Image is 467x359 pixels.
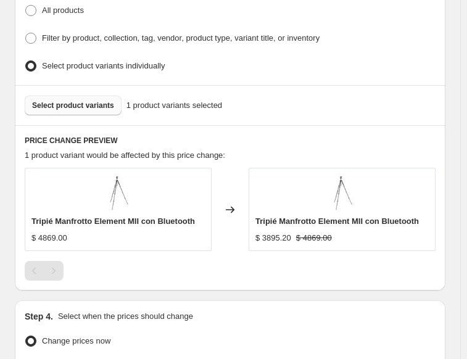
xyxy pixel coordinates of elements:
[25,310,53,323] h2: Step 4.
[42,33,320,43] span: Filter by product, collection, tag, vendor, product type, variant title, or inventory
[42,336,110,345] span: Change prices now
[31,232,67,244] div: $ 4869.00
[42,6,84,15] span: All products
[31,217,195,226] span: Tripié Manfrotto Element MII con Bluetooth
[255,217,419,226] span: Tripié Manfrotto Element MII con Bluetooth
[25,261,64,281] nav: Pagination
[25,136,436,146] h6: PRICE CHANGE PREVIEW
[58,310,193,323] p: Select when the prices should change
[126,99,222,112] span: 1 product variants selected
[100,175,137,212] img: WhatsAppImage2022-01-06at11.49.48_80x.jpg
[25,96,122,115] button: Select product variants
[296,232,332,244] strike: $ 4869.00
[42,61,165,70] span: Select product variants individually
[32,101,114,110] span: Select product variants
[255,232,291,244] div: $ 3895.20
[25,151,225,160] span: 1 product variant would be affected by this price change:
[324,175,361,212] img: WhatsAppImage2022-01-06at11.49.48_80x.jpg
